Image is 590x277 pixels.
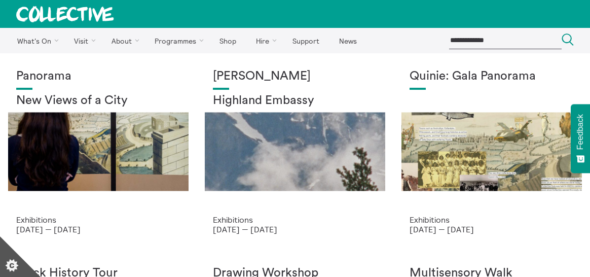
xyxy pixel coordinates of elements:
a: Support [283,28,328,53]
a: What's On [8,28,63,53]
a: Visit [65,28,101,53]
p: Exhibitions [213,215,377,224]
h1: Panorama [16,70,180,84]
h1: Quinie: Gala Panorama [410,70,574,84]
a: News [330,28,365,53]
button: Feedback - Show survey [571,104,590,173]
p: [DATE] — [DATE] [410,225,574,234]
a: Hire [247,28,282,53]
h2: Highland Embassy [213,94,377,108]
p: Exhibitions [16,215,180,224]
a: About [102,28,144,53]
a: Programmes [146,28,209,53]
p: [DATE] — [DATE] [16,225,180,234]
a: Solar wheels 17 [PERSON_NAME] Highland Embassy Exhibitions [DATE] — [DATE] [197,53,393,250]
span: Feedback [576,114,585,150]
h1: [PERSON_NAME] [213,70,377,84]
p: [DATE] — [DATE] [213,225,377,234]
p: Exhibitions [410,215,574,224]
a: Shop [210,28,245,53]
a: Josie Vallely Quinie: Gala Panorama Exhibitions [DATE] — [DATE] [393,53,590,250]
h2: New Views of a City [16,94,180,108]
